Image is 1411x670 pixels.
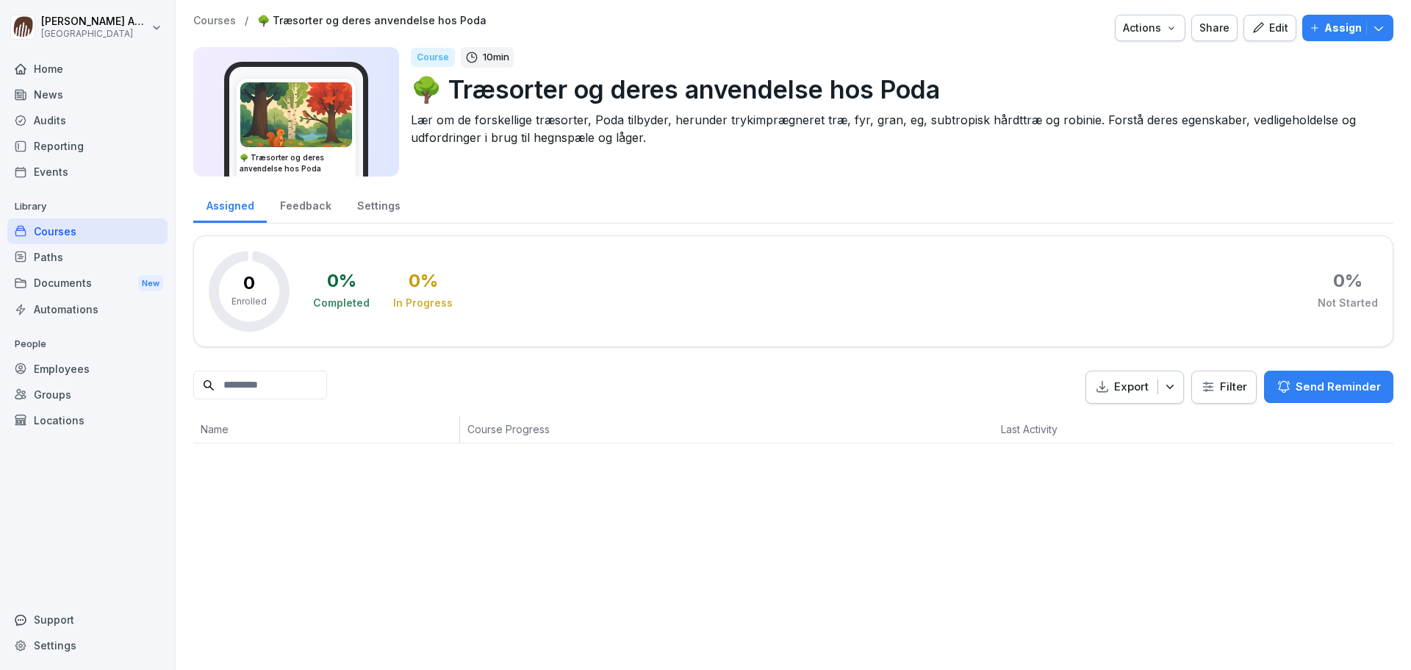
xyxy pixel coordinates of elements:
[7,107,168,133] a: Audits
[7,159,168,185] a: Events
[7,133,168,159] a: Reporting
[411,111,1382,146] p: Lær om de forskellige træsorter, Poda tilbyder, herunder trykimprægneret træ, fyr, gran, eg, subt...
[1318,296,1378,310] div: Not Started
[344,185,413,223] a: Settings
[193,15,236,27] a: Courses
[1252,20,1288,36] div: Edit
[7,356,168,382] a: Employees
[7,607,168,632] div: Support
[7,382,168,407] a: Groups
[1333,272,1362,290] div: 0 %
[411,71,1382,108] p: 🌳 Træsorter og deres anvendelse hos Poda
[231,295,267,308] p: Enrolled
[245,15,248,27] p: /
[7,296,168,322] a: Automations
[1302,15,1393,41] button: Assign
[1324,20,1362,36] p: Assign
[409,272,438,290] div: 0 %
[7,407,168,433] a: Locations
[1114,379,1149,396] p: Export
[243,274,255,292] p: 0
[1085,371,1184,404] button: Export
[193,185,267,223] a: Assigned
[1115,15,1185,41] button: Actions
[138,275,163,292] div: New
[393,296,453,310] div: In Progress
[1243,15,1296,41] button: Edit
[467,421,786,437] p: Course Progress
[1123,20,1177,36] div: Actions
[7,218,168,244] a: Courses
[1264,371,1393,403] button: Send Reminder
[240,82,352,147] img: gb4uxy99b9loxgm7rcriajjo.png
[1001,421,1153,437] p: Last Activity
[7,270,168,297] div: Documents
[7,244,168,270] a: Paths
[7,270,168,297] a: DocumentsNew
[411,48,455,67] div: Course
[7,82,168,107] a: News
[257,15,487,27] a: 🌳 Træsorter og deres anvendelse hos Poda
[41,29,148,39] p: [GEOGRAPHIC_DATA]
[201,421,452,437] p: Name
[313,296,370,310] div: Completed
[327,272,356,290] div: 0 %
[1201,379,1247,394] div: Filter
[1191,15,1238,41] button: Share
[483,50,509,65] p: 10 min
[7,632,168,658] a: Settings
[1192,371,1256,403] button: Filter
[240,152,353,174] h3: 🌳 Træsorter og deres anvendelse hos Poda
[1296,379,1381,395] p: Send Reminder
[7,195,168,218] p: Library
[41,15,148,28] p: [PERSON_NAME] Andreasen
[1199,20,1229,36] div: Share
[7,332,168,356] p: People
[267,185,344,223] a: Feedback
[7,56,168,82] a: Home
